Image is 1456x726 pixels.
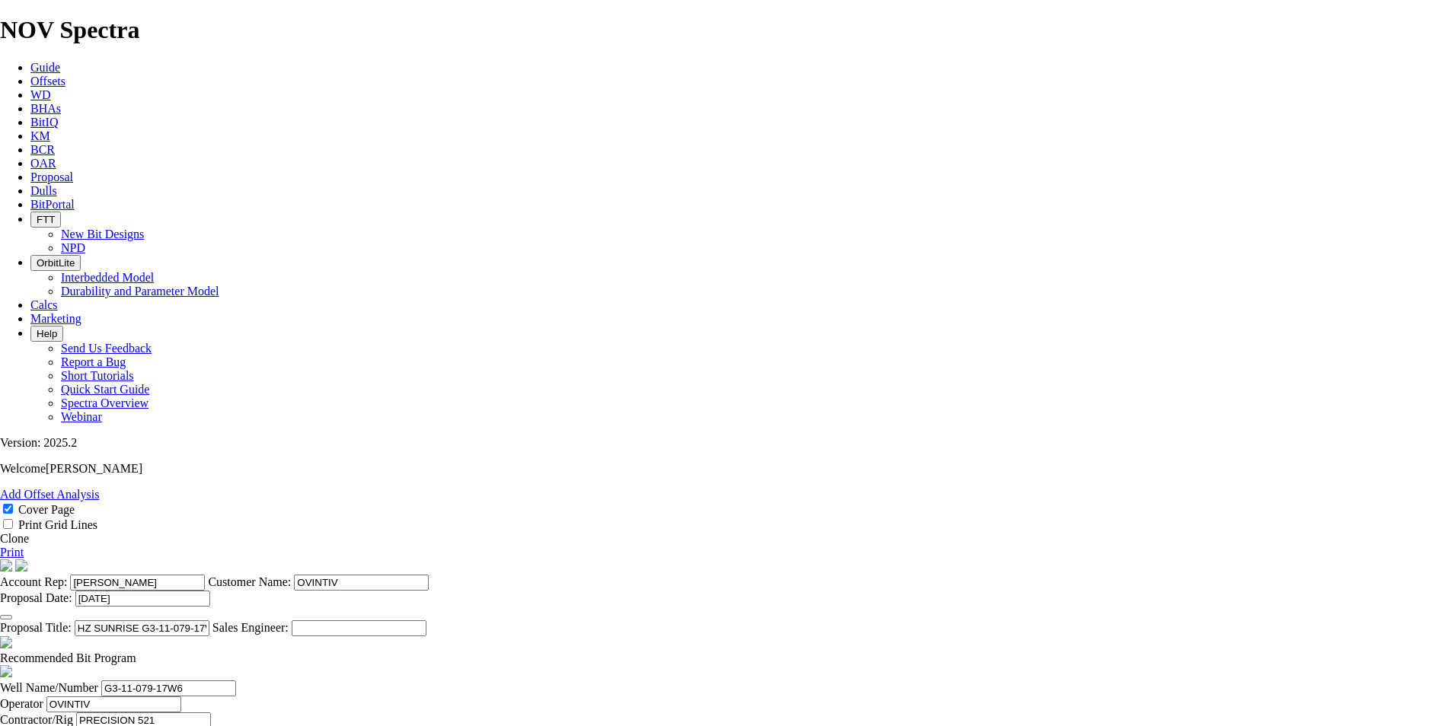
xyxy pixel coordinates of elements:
label: Sales Engineer: [212,621,289,634]
a: Interbedded Model [61,271,154,284]
button: OrbitLite [30,255,81,271]
a: Send Us Feedback [61,342,152,355]
a: NPD [61,241,85,254]
a: Guide [30,61,60,74]
a: OAR [30,157,56,170]
a: Report a Bug [61,355,126,368]
button: FTT [30,212,61,228]
a: Offsets [30,75,65,88]
span: OrbitLite [37,257,75,269]
a: Proposal [30,170,73,183]
label: Print Grid Lines [18,518,97,531]
a: KM [30,129,50,142]
a: Webinar [61,410,102,423]
span: [PERSON_NAME] [46,462,142,475]
a: BitIQ [30,116,58,129]
a: Durability and Parameter Model [61,285,219,298]
a: Calcs [30,298,58,311]
span: FTT [37,214,55,225]
a: BCR [30,143,55,156]
span: Help [37,328,57,339]
a: Short Tutorials [61,369,134,382]
a: Spectra Overview [61,396,148,409]
label: Customer Name: [208,575,291,588]
button: Help [30,326,63,342]
a: Quick Start Guide [61,383,149,396]
label: Cover Page [18,503,75,516]
a: Marketing [30,312,81,325]
a: BitPortal [30,198,75,211]
a: Dulls [30,184,57,197]
a: WD [30,88,51,101]
a: BHAs [30,102,61,115]
img: cover-graphic.e5199e77.png [15,559,27,572]
a: New Bit Designs [61,228,144,240]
